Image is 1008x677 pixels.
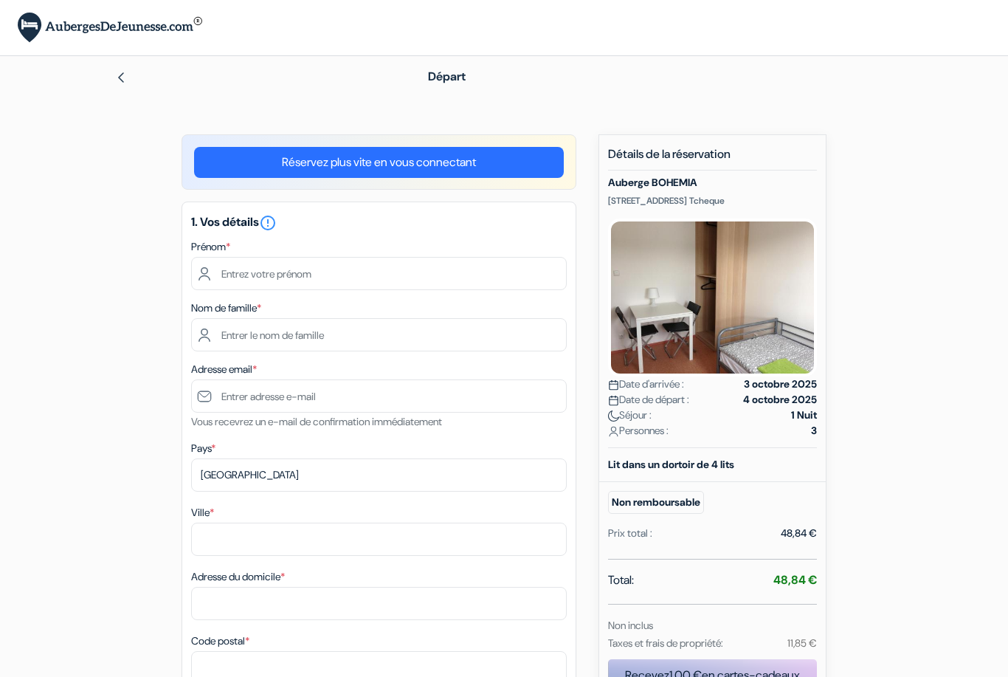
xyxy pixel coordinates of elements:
i: error_outline [259,214,277,232]
h5: Auberge BOHEMIA [608,176,817,189]
input: Entrer adresse e-mail [191,379,567,413]
img: moon.svg [608,410,619,422]
label: Prénom [191,239,230,255]
small: 11,85 € [787,636,817,650]
img: calendar.svg [608,379,619,391]
strong: 3 octobre 2025 [744,377,817,392]
label: Adresse email [191,362,257,377]
input: Entrez votre prénom [191,257,567,290]
span: Séjour : [608,408,652,423]
strong: 1 Nuit [791,408,817,423]
span: Date de départ : [608,392,689,408]
small: Taxes et frais de propriété: [608,636,723,650]
small: Non inclus [608,619,653,632]
img: AubergesDeJeunesse.com [18,13,202,43]
strong: 4 octobre 2025 [743,392,817,408]
img: calendar.svg [608,395,619,406]
a: error_outline [259,214,277,230]
small: Non remboursable [608,491,704,514]
small: Vous recevrez un e-mail de confirmation immédiatement [191,415,442,428]
input: Entrer le nom de famille [191,318,567,351]
label: Nom de famille [191,300,261,316]
label: Code postal [191,633,249,649]
span: Date d'arrivée : [608,377,684,392]
strong: 48,84 € [773,572,817,588]
div: 48,84 € [781,526,817,541]
h5: Détails de la réservation [608,147,817,171]
h5: 1. Vos détails [191,214,567,232]
label: Ville [191,505,214,520]
p: [STREET_ADDRESS] Tcheque [608,195,817,207]
a: Réservez plus vite en vous connectant [194,147,564,178]
img: user_icon.svg [608,426,619,437]
label: Adresse du domicile [191,569,285,585]
span: Total: [608,571,634,589]
span: Départ [428,69,466,84]
b: Lit dans un dortoir de 4 lits [608,458,734,471]
img: left_arrow.svg [115,72,127,83]
div: Prix total : [608,526,652,541]
strong: 3 [811,423,817,439]
label: Pays [191,441,215,456]
span: Personnes : [608,423,669,439]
